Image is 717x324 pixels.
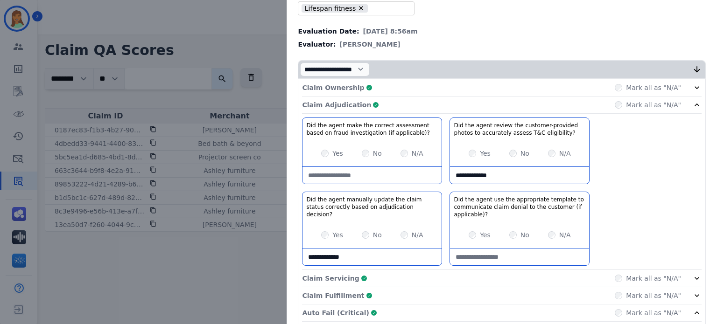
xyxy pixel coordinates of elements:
[332,149,343,158] label: Yes
[358,5,365,12] button: Remove Lifespan fitness
[302,291,364,300] p: Claim Fulfillment
[298,40,706,49] div: Evaluator:
[480,149,491,158] label: Yes
[412,230,423,240] label: N/A
[520,230,529,240] label: No
[626,308,681,317] label: Mark all as "N/A"
[302,274,359,283] p: Claim Servicing
[332,230,343,240] label: Yes
[454,196,585,218] h3: Did the agent use the appropriate template to communicate claim denial to the customer (if applic...
[626,291,681,300] label: Mark all as "N/A"
[626,83,681,92] label: Mark all as "N/A"
[626,274,681,283] label: Mark all as "N/A"
[559,230,571,240] label: N/A
[454,122,585,137] h3: Did the agent review the customer-provided photos to accurately assess T&C eligibility?
[480,230,491,240] label: Yes
[626,100,681,110] label: Mark all as "N/A"
[302,4,368,13] li: Lifespan fitness
[302,308,369,317] p: Auto Fail (Critical)
[363,27,418,36] span: [DATE] 8:56am
[306,122,438,137] h3: Did the agent make the correct assessment based on fraud investigation (if applicable)?
[373,149,382,158] label: No
[412,149,423,158] label: N/A
[298,27,706,36] div: Evaluation Date:
[300,3,408,14] ul: selected options
[520,149,529,158] label: No
[373,230,382,240] label: No
[340,40,401,49] span: [PERSON_NAME]
[302,83,364,92] p: Claim Ownership
[559,149,571,158] label: N/A
[306,196,438,218] h3: Did the agent manually update the claim status correctly based on adjudication decision?
[302,100,371,110] p: Claim Adjudication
